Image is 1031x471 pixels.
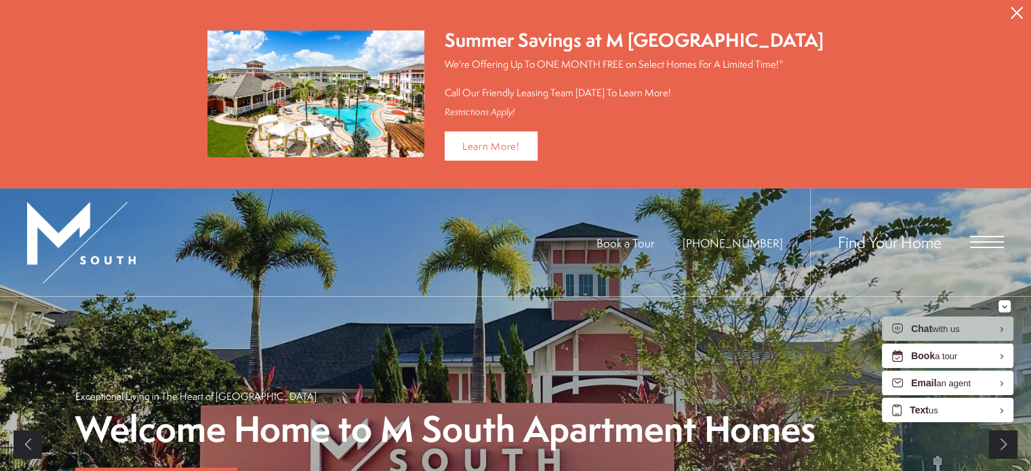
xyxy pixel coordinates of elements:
a: Next [989,430,1017,459]
a: Learn More! [445,131,538,161]
button: Open Menu [970,236,1004,248]
div: Restrictions Apply! [445,106,824,118]
span: [PHONE_NUMBER] [683,235,783,251]
img: Summer Savings at M South Apartments [207,30,424,157]
a: Find Your Home [838,231,942,253]
p: Exceptional Living in The Heart of [GEOGRAPHIC_DATA] [75,389,317,403]
p: Welcome Home to M South Apartment Homes [75,410,815,449]
div: Summer Savings at M [GEOGRAPHIC_DATA] [445,27,824,54]
a: Book a Tour [597,235,654,251]
a: Previous [14,430,42,459]
a: Call Us at 813-570-8014 [683,235,783,251]
p: We're Offering Up To ONE MONTH FREE on Select Homes For A Limited Time!* Call Our Friendly Leasin... [445,57,824,100]
img: MSouth [27,202,136,283]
